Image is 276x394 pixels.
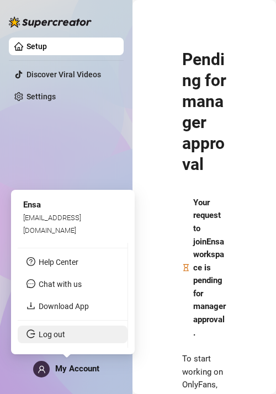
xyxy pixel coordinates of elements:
li: Log out [18,326,128,343]
a: Download App [39,302,89,311]
a: Setup [26,42,47,51]
span: message [26,279,35,288]
h2: Pending for manager approval [182,49,226,175]
img: logo-BBDzfeDw.svg [9,17,92,28]
span: user [38,365,46,374]
a: Log out [39,330,65,339]
span: Ensa [23,200,41,210]
span: My Account [55,364,99,374]
a: Settings [26,92,56,101]
span: Chat with us [39,280,82,289]
span: [EMAIL_ADDRESS][DOMAIN_NAME] [23,214,81,234]
a: Discover Viral Videos [26,70,101,79]
span: hourglass [182,196,190,339]
a: Help Center [39,258,78,267]
strong: Your request to join Ensa workspace is pending for manager approval. [193,198,226,338]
